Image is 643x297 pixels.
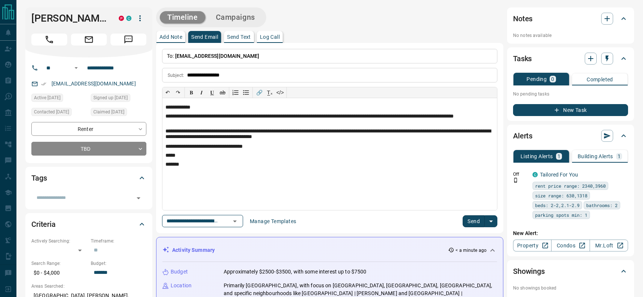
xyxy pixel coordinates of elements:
p: 0 [551,76,554,82]
svg: Push Notification Only [513,178,518,183]
div: Tasks [513,50,628,68]
button: 𝐔 [207,87,217,98]
span: size range: 630,1318 [535,192,587,199]
button: Timeline [160,11,205,24]
span: 𝐔 [210,90,214,96]
div: Notes [513,10,628,28]
p: To: [162,49,497,63]
p: Location [171,282,192,290]
p: Search Range: [31,260,87,267]
p: 1 [618,154,621,159]
button: 𝑰 [196,87,207,98]
p: Approximately $2500-$3500, with some interest up to $7500 [224,268,367,276]
button: Campaigns [208,11,263,24]
button: ↶ [162,87,173,98]
s: ab [220,90,226,96]
button: Send [463,215,485,227]
p: Listing Alerts [521,154,553,159]
button: Numbered list [230,87,241,98]
p: Subject: [168,72,184,79]
p: New Alert: [513,229,628,237]
span: Call [31,34,67,46]
span: rent price range: 2340,3960 [535,182,606,190]
h2: Alerts [513,130,532,142]
p: Budget [171,268,188,276]
div: Tags [31,169,146,187]
p: No showings booked [513,285,628,291]
button: </> [275,87,285,98]
p: No notes available [513,32,628,39]
p: Building Alerts [578,154,613,159]
h2: Notes [513,13,532,25]
p: Activity Summary [172,246,215,254]
p: Send Text [227,34,251,40]
span: Signed up [DATE] [93,94,128,101]
button: Bullet list [241,87,251,98]
span: parking spots min: 1 [535,211,587,219]
div: property.ca [119,16,124,21]
button: ab [217,87,228,98]
div: Alerts [513,127,628,145]
p: Log Call [260,34,280,40]
button: 𝐁 [186,87,196,98]
a: Mr.Loft [590,240,628,251]
button: ↷ [173,87,183,98]
div: Thu Jun 09 2016 [91,94,146,104]
p: Off [513,171,528,178]
button: 🔗 [254,87,264,98]
p: Timeframe: [91,238,146,244]
div: TBD [31,142,146,156]
h2: Tasks [513,53,532,65]
p: Actively Searching: [31,238,87,244]
div: Criteria [31,215,146,233]
span: Contacted [DATE] [34,108,69,116]
button: Open [133,193,144,203]
p: Pending [526,76,547,82]
p: No pending tasks [513,88,628,100]
div: Activity Summary< a minute ago [162,243,497,257]
a: Condos [551,240,590,251]
p: < a minute ago [456,247,487,254]
h2: Tags [31,172,47,184]
span: bathrooms: 2 [586,201,618,209]
p: 1 [557,154,560,159]
svg: Email Verified [41,81,46,87]
h2: Showings [513,265,545,277]
div: split button [463,215,497,227]
span: Email [71,34,107,46]
h2: Criteria [31,218,56,230]
span: Message [111,34,146,46]
button: T̲ₓ [264,87,275,98]
span: Claimed [DATE] [93,108,124,116]
p: Completed [587,77,613,82]
p: Areas Searched: [31,283,146,290]
h1: [PERSON_NAME] [31,12,108,24]
button: Open [230,216,240,226]
a: [EMAIL_ADDRESS][DOMAIN_NAME] [52,81,136,87]
p: Send Email [191,34,218,40]
p: $0 - $4,000 [31,267,87,279]
button: New Task [513,104,628,116]
div: Tue Sep 09 2025 [31,94,87,104]
span: beds: 2-2,2.1-2.9 [535,201,580,209]
div: Showings [513,262,628,280]
p: Add Note [159,34,182,40]
span: Active [DATE] [34,94,60,101]
span: [EMAIL_ADDRESS][DOMAIN_NAME] [175,53,260,59]
button: Open [72,63,81,72]
div: Tue Jul 29 2025 [91,108,146,118]
p: Budget: [91,260,146,267]
div: condos.ca [126,16,131,21]
div: Tue Jul 29 2025 [31,108,87,118]
div: condos.ca [532,172,538,177]
a: Tailored For You [540,172,578,178]
div: Renter [31,122,146,136]
a: Property [513,240,552,251]
button: Manage Templates [245,215,301,227]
